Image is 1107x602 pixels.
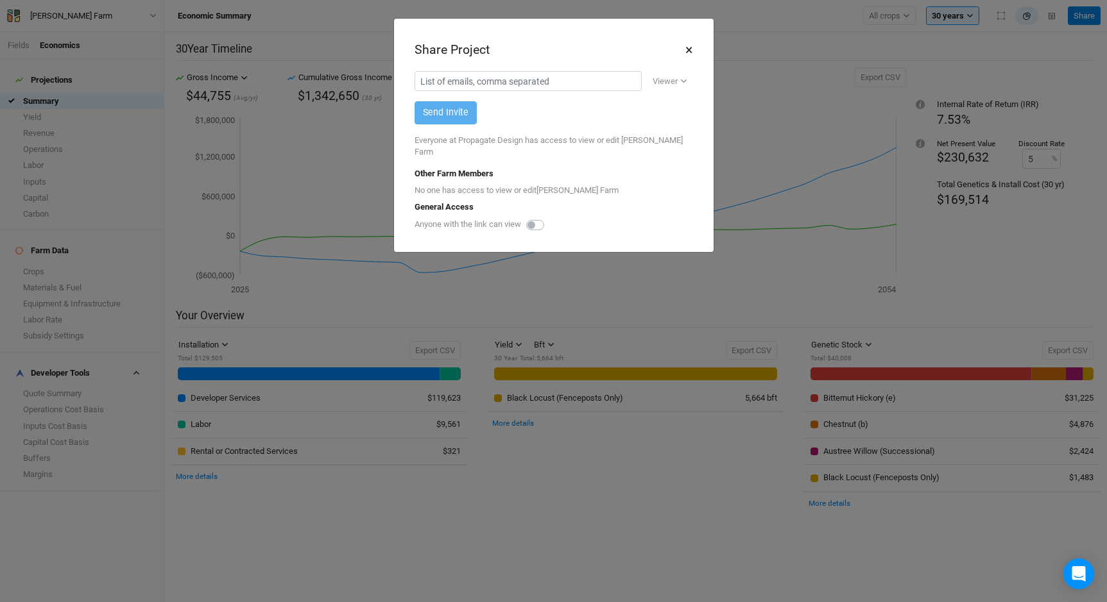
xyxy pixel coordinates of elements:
div: Other Farm Members [415,168,693,180]
button: Viewer [647,72,693,91]
div: General Access [415,201,693,213]
label: Anyone with the link can view [415,219,521,230]
button: × [685,39,693,61]
button: Send Invite [415,101,477,124]
div: Share Project [415,41,490,58]
div: Everyone at Propagate Design has access to view or edit [PERSON_NAME] Farm [415,124,693,168]
input: List of emails, comma separated [415,71,642,91]
div: Open Intercom Messenger [1063,558,1094,589]
div: Viewer [653,75,678,88]
div: No one has access to view or edit [PERSON_NAME] Farm [415,180,693,201]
